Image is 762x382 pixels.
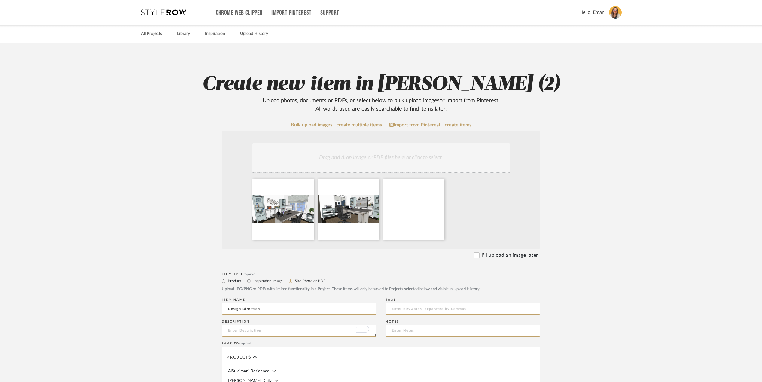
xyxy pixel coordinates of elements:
div: Item name [222,298,376,302]
a: Support [320,10,339,15]
a: Inspiration [205,30,225,38]
span: Hello, Eman [579,9,605,16]
div: Description [222,320,376,323]
a: Library [177,30,190,38]
input: Enter Name [222,303,376,315]
label: Product [227,278,241,284]
span: required [244,273,255,276]
span: AlSulaimani Residence [228,369,269,373]
div: Notes [386,320,540,323]
label: Inspiration Image [253,278,283,284]
a: All Projects [141,30,162,38]
input: Enter Keywords, Separated by Commas [386,303,540,315]
label: Site Photo or PDF [294,278,325,284]
span: Projects [227,355,251,360]
a: Import from Pinterest - create items [389,122,471,128]
a: Import Pinterest [271,10,312,15]
a: Chrome Web Clipper [216,10,263,15]
a: Upload History [240,30,268,38]
h2: Create new item in [PERSON_NAME] (2) [190,72,572,113]
div: Tags [386,298,540,302]
div: Upload photos, documents or PDFs, or select below to bulk upload images or Import from Pinterest ... [258,96,504,113]
a: Bulk upload images - create multiple items [291,123,382,128]
div: Item Type [222,272,540,276]
div: Upload JPG/PNG or PDFs with limited functionality in a Project. These items will only be saved to... [222,286,540,292]
span: required [239,342,251,345]
textarea: To enrich screen reader interactions, please activate Accessibility in Grammarly extension settings [222,325,376,337]
img: avatar [609,6,622,19]
mat-radio-group: Select item type [222,277,540,285]
label: I'll upload an image later [482,252,538,259]
div: Save To [222,342,540,345]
